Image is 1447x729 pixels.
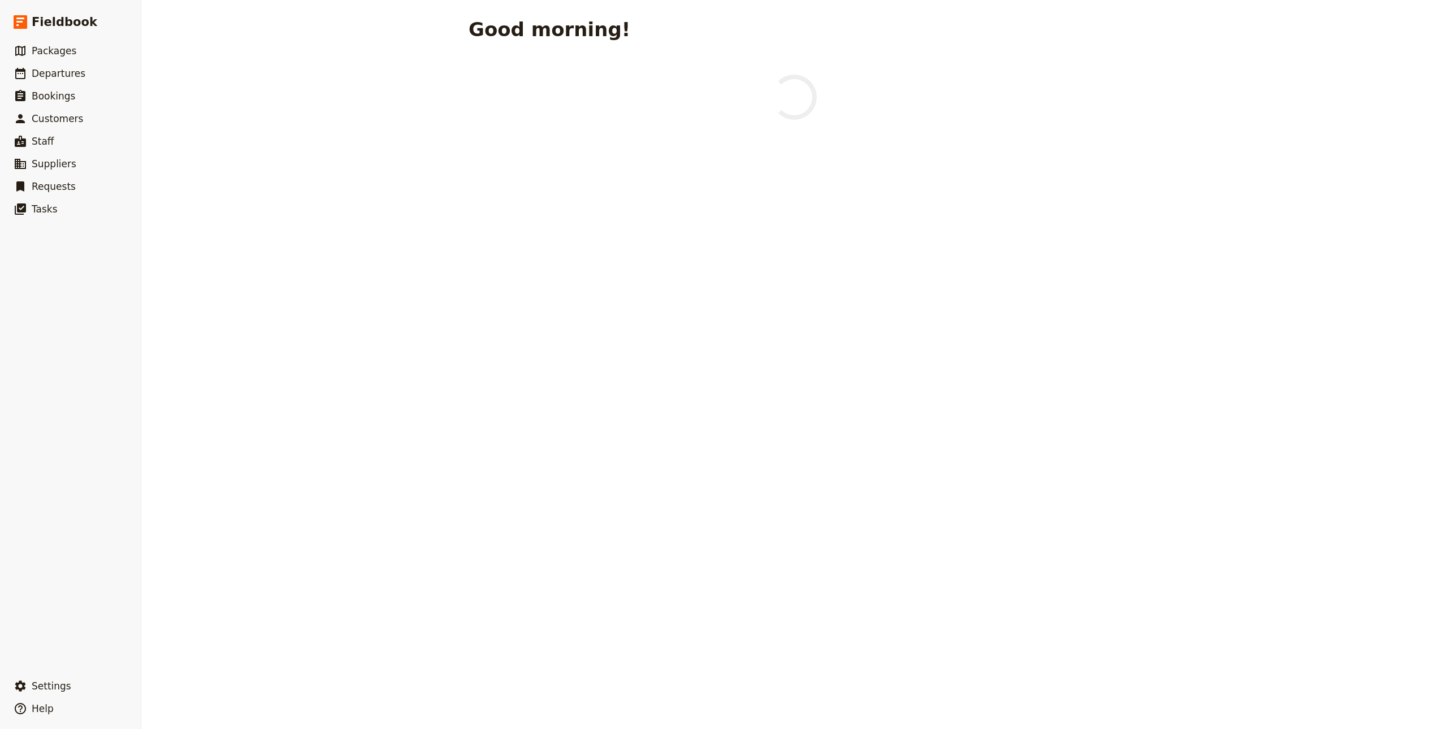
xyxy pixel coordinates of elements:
span: Departures [32,68,85,79]
span: Fieldbook [32,14,97,31]
span: Staff [32,136,54,147]
span: Settings [32,680,71,692]
span: Bookings [32,90,75,102]
h1: Good morning! [469,18,630,41]
span: Suppliers [32,158,76,170]
span: Packages [32,45,76,57]
span: Customers [32,113,83,124]
span: Requests [32,181,76,192]
span: Help [32,703,54,714]
span: Tasks [32,203,58,215]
